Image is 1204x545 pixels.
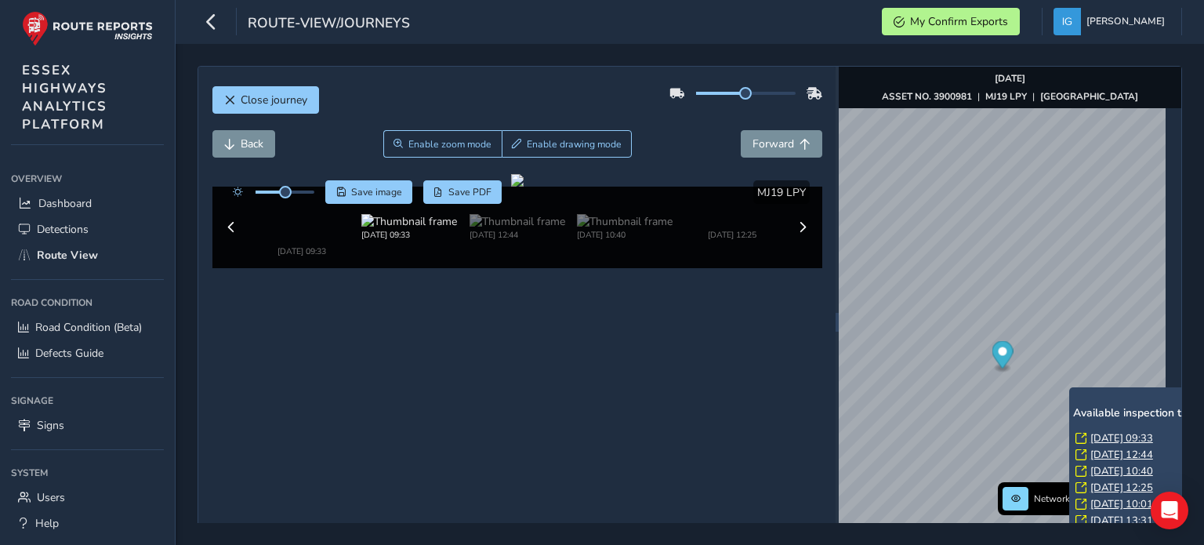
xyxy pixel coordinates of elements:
[11,340,164,366] a: Defects Guide
[470,214,565,229] img: Thumbnail frame
[527,138,622,151] span: Enable drawing mode
[448,186,491,198] span: Save PDF
[383,130,502,158] button: Zoom
[1040,90,1138,103] strong: [GEOGRAPHIC_DATA]
[37,248,98,263] span: Route View
[741,130,822,158] button: Forward
[277,198,321,242] img: Thumbnail frame
[882,90,1138,103] div: | |
[708,229,756,241] div: [DATE] 12:25
[35,320,142,335] span: Road Condition (Beta)
[37,490,65,505] span: Users
[502,130,633,158] button: Draw
[11,216,164,242] a: Detections
[882,90,972,103] strong: ASSET NO. 3900981
[277,245,326,257] div: [DATE] 09:33
[35,516,59,531] span: Help
[212,130,275,158] button: Back
[11,167,164,191] div: Overview
[1151,492,1188,529] div: Open Intercom Messenger
[752,136,794,151] span: Forward
[22,61,107,133] span: ESSEX HIGHWAYS ANALYTICS PLATFORM
[11,242,164,268] a: Route View
[11,314,164,340] a: Road Condition (Beta)
[11,291,164,314] div: Road Condition
[1053,8,1170,35] button: [PERSON_NAME]
[995,72,1025,85] strong: [DATE]
[11,461,164,485] div: System
[577,214,673,229] img: Thumbnail frame
[1090,448,1153,462] a: [DATE] 12:44
[361,229,457,241] div: [DATE] 09:33
[910,14,1008,29] span: My Confirm Exports
[11,191,164,216] a: Dashboard
[325,180,412,204] button: Save
[11,485,164,510] a: Users
[212,86,319,114] button: Close journey
[470,229,565,241] div: [DATE] 12:44
[1090,514,1153,528] a: [DATE] 13:31
[241,93,307,107] span: Close journey
[38,196,92,211] span: Dashboard
[241,136,263,151] span: Back
[408,138,491,151] span: Enable zoom mode
[882,8,1020,35] button: My Confirm Exports
[1090,431,1153,445] a: [DATE] 09:33
[11,510,164,536] a: Help
[985,90,1027,103] strong: MJ19 LPY
[423,180,502,204] button: PDF
[248,13,410,35] span: route-view/journeys
[11,389,164,412] div: Signage
[35,346,103,361] span: Defects Guide
[351,186,402,198] span: Save image
[1053,8,1081,35] img: diamond-layout
[992,341,1014,373] div: Map marker
[11,412,164,438] a: Signs
[1090,464,1153,478] a: [DATE] 10:40
[361,214,457,229] img: Thumbnail frame
[22,11,153,46] img: rr logo
[1086,8,1165,35] span: [PERSON_NAME]
[757,185,806,200] span: MJ19 LPY
[1090,497,1153,511] a: [DATE] 10:01
[37,222,89,237] span: Detections
[1090,481,1153,495] a: [DATE] 12:25
[577,229,673,241] div: [DATE] 10:40
[1034,492,1070,505] span: Network
[37,418,64,433] span: Signs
